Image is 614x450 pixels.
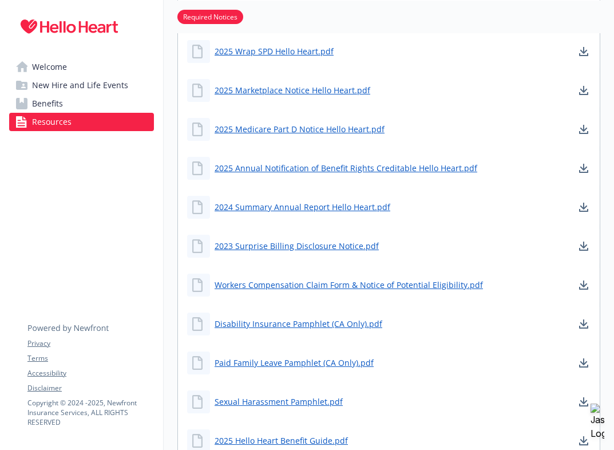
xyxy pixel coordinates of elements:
[215,84,370,96] a: 2025 Marketplace Notice Hello Heart.pdf
[577,317,591,331] a: download document
[9,113,154,131] a: Resources
[577,200,591,214] a: download document
[9,58,154,76] a: Welcome
[215,162,477,174] a: 2025 Annual Notification of Benefit Rights Creditable Hello Heart.pdf
[27,398,153,427] p: Copyright © 2024 - 2025 , Newfront Insurance Services, ALL RIGHTS RESERVED
[32,94,63,113] span: Benefits
[9,76,154,94] a: New Hire and Life Events
[215,240,379,252] a: 2023 Surprise Billing Disclosure Notice.pdf
[215,279,483,291] a: Workers Compensation Claim Form & Notice of Potential Eligibility.pdf
[215,435,348,447] a: 2025 Hello Heart Benefit Guide.pdf
[9,94,154,113] a: Benefits
[177,11,243,22] a: Required Notices
[215,201,390,213] a: 2024 Summary Annual Report Hello Heart.pdf
[215,318,382,330] a: Disability Insurance Pamphlet (CA Only).pdf
[577,239,591,253] a: download document
[577,395,591,409] a: download document
[577,356,591,370] a: download document
[27,353,153,364] a: Terms
[577,123,591,136] a: download document
[577,45,591,58] a: download document
[32,76,128,94] span: New Hire and Life Events
[577,278,591,292] a: download document
[215,357,374,369] a: Paid Family Leave Pamphlet (CA Only).pdf
[32,58,67,76] span: Welcome
[27,368,153,378] a: Accessibility
[215,45,334,57] a: 2025 Wrap SPD Hello Heart.pdf
[215,396,343,408] a: Sexual Harassment Pamphlet.pdf
[27,338,153,349] a: Privacy
[215,123,385,135] a: 2025 Medicare Part D Notice Hello Heart.pdf
[577,84,591,97] a: download document
[577,434,591,448] a: download document
[32,113,72,131] span: Resources
[27,383,153,393] a: Disclaimer
[577,161,591,175] a: download document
